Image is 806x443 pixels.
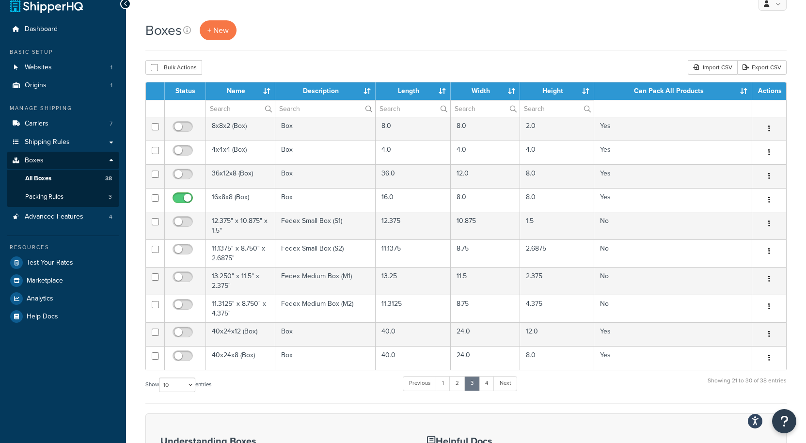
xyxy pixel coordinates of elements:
td: 40.0 [376,346,451,370]
td: 11.5 [451,267,520,295]
a: Advanced Features 4 [7,208,119,226]
li: Packing Rules [7,188,119,206]
td: 40x24x8 (Box) [206,346,275,370]
td: 10.875 [451,212,520,239]
div: Basic Setup [7,48,119,56]
a: + New [200,20,237,40]
span: 1 [111,81,112,90]
a: Websites 1 [7,59,119,77]
a: Previous [403,376,437,391]
li: Websites [7,59,119,77]
input: Search [376,100,450,117]
div: Resources [7,243,119,252]
td: 12.0 [451,164,520,188]
td: 8.0 [520,346,594,370]
span: Shipping Rules [25,138,70,146]
td: 40x24x12 (Box) [206,322,275,346]
div: Import CSV [688,60,737,75]
td: Box [275,164,376,188]
a: Packing Rules 3 [7,188,119,206]
input: Search [206,100,275,117]
td: 4.0 [376,141,451,164]
th: Description : activate to sort column ascending [275,82,376,100]
td: Yes [594,164,752,188]
li: All Boxes [7,170,119,188]
th: Height : activate to sort column ascending [520,82,594,100]
td: 16.0 [376,188,451,212]
li: Shipping Rules [7,133,119,151]
td: Yes [594,346,752,370]
td: 12.375" x 10.875" x 1.5" [206,212,275,239]
td: No [594,212,752,239]
td: 40.0 [376,322,451,346]
td: Box [275,346,376,370]
h1: Boxes [145,21,182,40]
td: Fedex Small Box (S2) [275,239,376,267]
input: Search [451,100,520,117]
td: Fedex Medium Box (M2) [275,295,376,322]
a: 4 [479,376,494,391]
span: 7 [110,120,112,128]
td: 4x4x4 (Box) [206,141,275,164]
td: 16x8x8 (Box) [206,188,275,212]
td: Yes [594,141,752,164]
span: All Boxes [25,174,51,183]
td: 2.375 [520,267,594,295]
li: Dashboard [7,20,119,38]
td: 8.75 [451,239,520,267]
span: 3 [109,193,112,201]
li: Advanced Features [7,208,119,226]
a: Export CSV [737,60,787,75]
span: Marketplace [27,277,63,285]
a: 3 [464,376,480,391]
td: Yes [594,322,752,346]
td: 24.0 [451,322,520,346]
td: 4.0 [451,141,520,164]
span: + New [207,25,229,36]
td: No [594,295,752,322]
a: Next [493,376,517,391]
li: Boxes [7,152,119,207]
label: Show entries [145,378,211,392]
li: Carriers [7,115,119,133]
td: 1.5 [520,212,594,239]
td: 4.375 [520,295,594,322]
td: 11.3125 [376,295,451,322]
a: Carriers 7 [7,115,119,133]
span: Help Docs [27,313,58,321]
span: Carriers [25,120,48,128]
td: 8.0 [451,188,520,212]
a: 1 [436,376,450,391]
td: 2.6875 [520,239,594,267]
a: All Boxes 38 [7,170,119,188]
span: Origins [25,81,47,90]
td: No [594,267,752,295]
td: Fedex Medium Box (M1) [275,267,376,295]
th: Actions [752,82,786,100]
td: 8.0 [520,164,594,188]
button: Open Resource Center [772,409,796,433]
td: 11.1375 [376,239,451,267]
td: 8.75 [451,295,520,322]
th: Name : activate to sort column ascending [206,82,275,100]
a: Marketplace [7,272,119,289]
td: 13.250" x 11.5" x 2.375" [206,267,275,295]
td: Yes [594,117,752,141]
span: Advanced Features [25,213,83,221]
button: Bulk Actions [145,60,202,75]
td: Box [275,141,376,164]
input: Search [275,100,375,117]
td: Yes [594,188,752,212]
li: Origins [7,77,119,95]
td: 4.0 [520,141,594,164]
a: Help Docs [7,308,119,325]
td: Box [275,117,376,141]
span: Packing Rules [25,193,63,201]
td: 8.0 [376,117,451,141]
a: Test Your Rates [7,254,119,271]
span: Dashboard [25,25,58,33]
th: Status [165,82,206,100]
a: Boxes [7,152,119,170]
